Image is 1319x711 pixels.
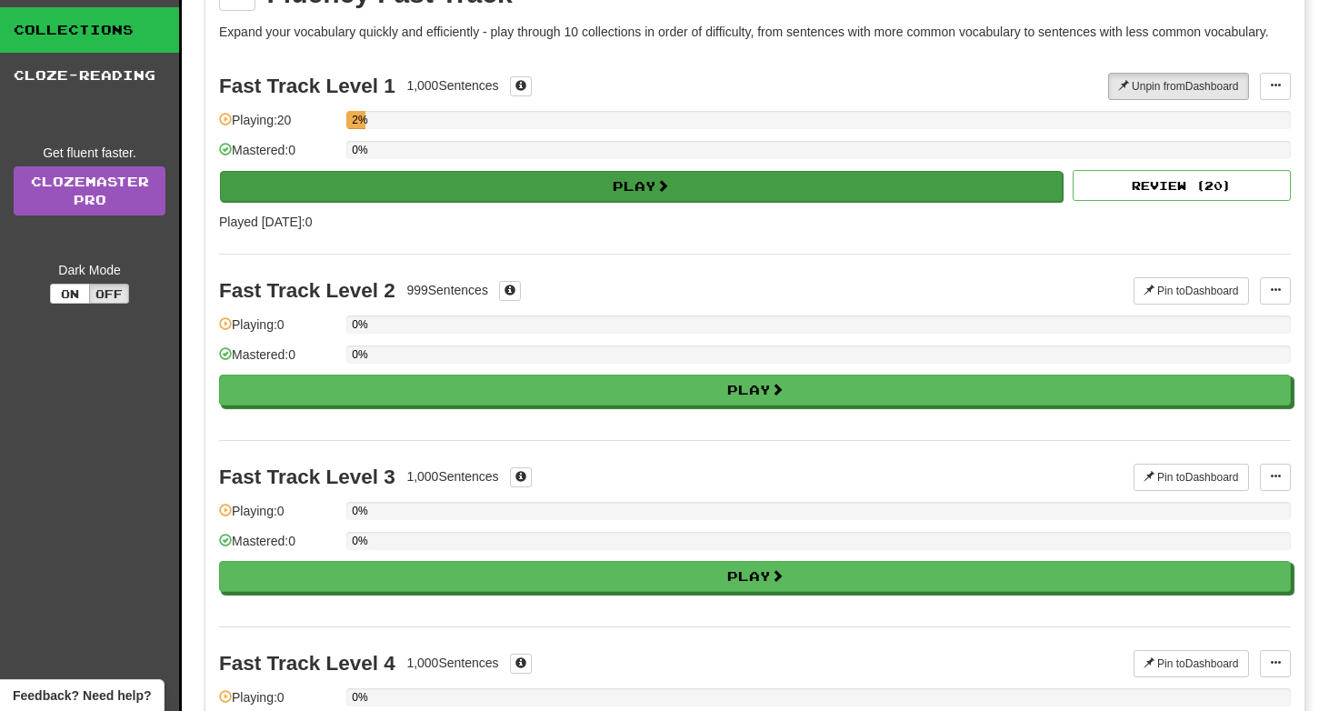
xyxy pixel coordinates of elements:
[219,141,337,171] div: Mastered: 0
[219,215,312,229] span: Played [DATE]: 0
[219,466,395,488] div: Fast Track Level 3
[1073,170,1291,201] button: Review (20)
[220,171,1063,202] button: Play
[14,144,165,162] div: Get fluent faster.
[219,75,395,97] div: Fast Track Level 1
[89,284,129,304] button: Off
[1134,464,1249,491] button: Pin toDashboard
[406,281,488,299] div: 999 Sentences
[219,375,1291,406] button: Play
[1134,277,1249,305] button: Pin toDashboard
[14,166,165,215] a: ClozemasterPro
[219,111,337,141] div: Playing: 20
[219,652,395,675] div: Fast Track Level 4
[1108,73,1249,100] button: Unpin fromDashboard
[50,284,90,304] button: On
[1134,650,1249,677] button: Pin toDashboard
[406,654,498,672] div: 1,000 Sentences
[219,532,337,562] div: Mastered: 0
[219,23,1291,41] p: Expand your vocabulary quickly and efficiently - play through 10 collections in order of difficul...
[219,345,337,376] div: Mastered: 0
[219,315,337,345] div: Playing: 0
[406,76,498,95] div: 1,000 Sentences
[219,279,395,302] div: Fast Track Level 2
[352,111,365,129] div: 2%
[13,686,151,705] span: Open feedback widget
[219,502,337,532] div: Playing: 0
[14,261,165,279] div: Dark Mode
[219,561,1291,592] button: Play
[406,467,498,486] div: 1,000 Sentences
